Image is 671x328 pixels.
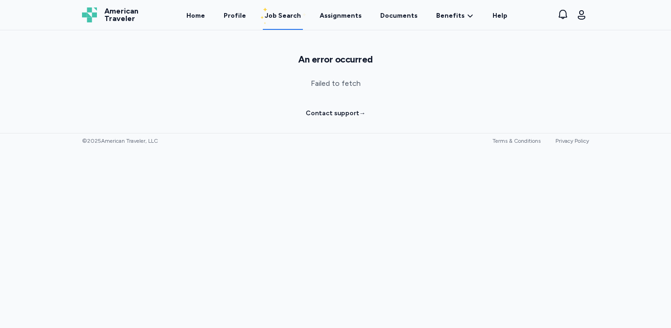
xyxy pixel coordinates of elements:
[263,1,303,30] a: Job Search
[555,138,589,144] a: Privacy Policy
[359,109,366,117] span: →
[436,11,474,21] a: Benefits
[265,11,301,21] div: Job Search
[82,137,158,145] span: © 2025 American Traveler, LLC
[82,7,97,22] img: Logo
[15,53,656,66] h1: An error occurred
[493,138,541,144] a: Terms & Conditions
[15,77,656,90] p: Failed to fetch
[436,11,465,21] span: Benefits
[104,7,138,22] span: American Traveler
[306,109,366,118] a: Contact support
